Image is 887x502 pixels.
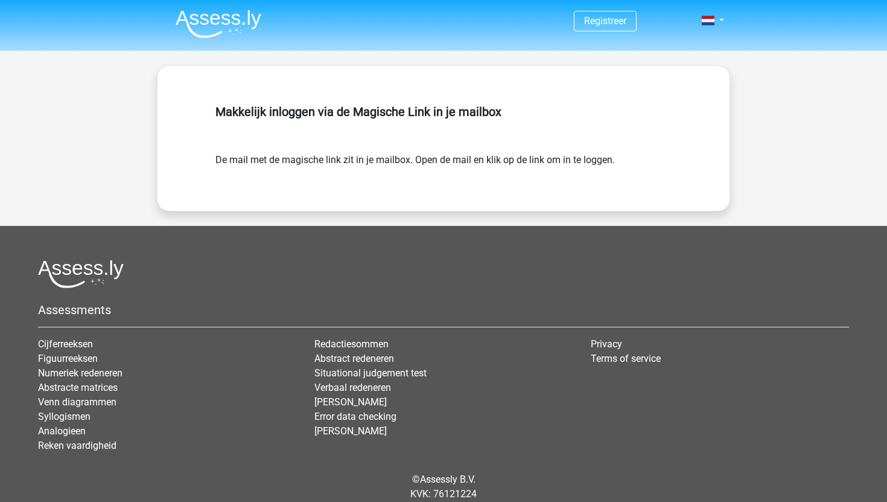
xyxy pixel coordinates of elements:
[38,411,91,422] a: Syllogismen
[314,396,387,408] a: [PERSON_NAME]
[314,425,387,437] a: [PERSON_NAME]
[591,338,622,350] a: Privacy
[38,396,116,408] a: Venn diagrammen
[314,411,396,422] a: Error data checking
[215,153,672,167] form: De mail met de magische link zit in je mailbox. Open de mail en klik op de link om in te loggen.
[314,382,391,393] a: Verbaal redeneren
[420,474,475,485] a: Assessly B.V.
[38,353,98,364] a: Figuurreeksen
[314,367,427,379] a: Situational judgement test
[38,425,86,437] a: Analogieen
[584,15,626,27] a: Registreer
[215,105,672,119] h5: Makkelijk inloggen via de Magische Link in je mailbox
[38,260,124,288] img: Assessly logo
[38,382,118,393] a: Abstracte matrices
[38,303,849,317] h5: Assessments
[591,353,661,364] a: Terms of service
[314,353,394,364] a: Abstract redeneren
[176,10,261,38] img: Assessly
[38,338,93,350] a: Cijferreeksen
[38,367,122,379] a: Numeriek redeneren
[38,440,116,451] a: Reken vaardigheid
[314,338,389,350] a: Redactiesommen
